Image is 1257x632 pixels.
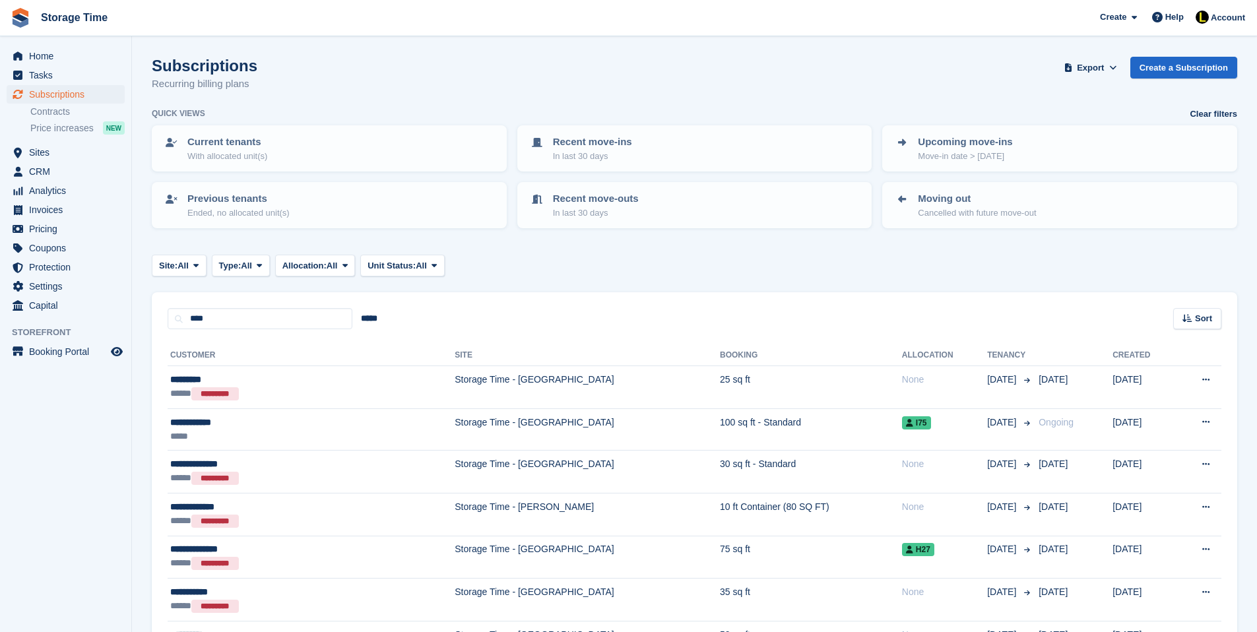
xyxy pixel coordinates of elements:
[29,239,108,257] span: Coupons
[1039,501,1068,512] span: [DATE]
[1112,451,1175,493] td: [DATE]
[152,108,205,119] h6: Quick views
[11,8,30,28] img: stora-icon-8386f47178a22dfd0bd8f6a31ec36ba5ce8667c1dd55bd0f319d3a0aa187defe.svg
[553,135,632,150] p: Recent move-ins
[519,127,871,170] a: Recent move-ins In last 30 days
[1195,312,1212,325] span: Sort
[1039,586,1068,597] span: [DATE]
[455,408,720,451] td: Storage Time - [GEOGRAPHIC_DATA]
[327,259,338,272] span: All
[902,457,987,471] div: None
[987,345,1033,366] th: Tenancy
[1112,493,1175,536] td: [DATE]
[7,85,125,104] a: menu
[987,457,1019,471] span: [DATE]
[902,500,987,514] div: None
[1112,408,1175,451] td: [DATE]
[1211,11,1245,24] span: Account
[103,121,125,135] div: NEW
[29,47,108,65] span: Home
[7,296,125,315] a: menu
[1062,57,1120,79] button: Export
[29,342,108,361] span: Booking Portal
[902,345,987,366] th: Allocation
[918,135,1012,150] p: Upcoming move-ins
[1112,536,1175,579] td: [DATE]
[720,579,902,621] td: 35 sq ft
[29,258,108,276] span: Protection
[720,408,902,451] td: 100 sq ft - Standard
[902,585,987,599] div: None
[177,259,189,272] span: All
[30,121,125,135] a: Price increases NEW
[152,77,257,92] p: Recurring billing plans
[884,183,1236,227] a: Moving out Cancelled with future move-out
[720,493,902,536] td: 10 ft Container (80 SQ FT)
[1165,11,1184,24] span: Help
[987,416,1019,429] span: [DATE]
[720,536,902,579] td: 75 sq ft
[1112,345,1175,366] th: Created
[7,66,125,84] a: menu
[720,345,902,366] th: Booking
[282,259,327,272] span: Allocation:
[7,162,125,181] a: menu
[519,183,871,227] a: Recent move-outs In last 30 days
[153,183,505,227] a: Previous tenants Ended, no allocated unit(s)
[7,277,125,296] a: menu
[1196,11,1209,24] img: Laaibah Sarwar
[7,220,125,238] a: menu
[902,416,931,429] span: I75
[987,373,1019,387] span: [DATE]
[416,259,427,272] span: All
[360,255,444,276] button: Unit Status: All
[152,57,257,75] h1: Subscriptions
[1100,11,1126,24] span: Create
[455,451,720,493] td: Storage Time - [GEOGRAPHIC_DATA]
[29,296,108,315] span: Capital
[1112,579,1175,621] td: [DATE]
[29,85,108,104] span: Subscriptions
[7,342,125,361] a: menu
[29,277,108,296] span: Settings
[455,345,720,366] th: Site
[187,191,290,206] p: Previous tenants
[1112,366,1175,409] td: [DATE]
[918,191,1036,206] p: Moving out
[29,162,108,181] span: CRM
[7,258,125,276] a: menu
[553,150,632,163] p: In last 30 days
[455,493,720,536] td: Storage Time - [PERSON_NAME]
[36,7,113,28] a: Storage Time
[29,201,108,219] span: Invoices
[720,451,902,493] td: 30 sq ft - Standard
[1077,61,1104,75] span: Export
[7,239,125,257] a: menu
[902,543,934,556] span: H27
[902,373,987,387] div: None
[7,181,125,200] a: menu
[455,579,720,621] td: Storage Time - [GEOGRAPHIC_DATA]
[918,206,1036,220] p: Cancelled with future move-out
[29,181,108,200] span: Analytics
[455,366,720,409] td: Storage Time - [GEOGRAPHIC_DATA]
[455,536,720,579] td: Storage Time - [GEOGRAPHIC_DATA]
[368,259,416,272] span: Unit Status:
[7,47,125,65] a: menu
[12,326,131,339] span: Storefront
[212,255,270,276] button: Type: All
[275,255,356,276] button: Allocation: All
[918,150,1012,163] p: Move-in date > [DATE]
[1039,374,1068,385] span: [DATE]
[7,143,125,162] a: menu
[187,135,267,150] p: Current tenants
[987,500,1019,514] span: [DATE]
[168,345,455,366] th: Customer
[219,259,242,272] span: Type:
[29,220,108,238] span: Pricing
[1039,544,1068,554] span: [DATE]
[152,255,207,276] button: Site: All
[884,127,1236,170] a: Upcoming move-ins Move-in date > [DATE]
[187,206,290,220] p: Ended, no allocated unit(s)
[553,206,639,220] p: In last 30 days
